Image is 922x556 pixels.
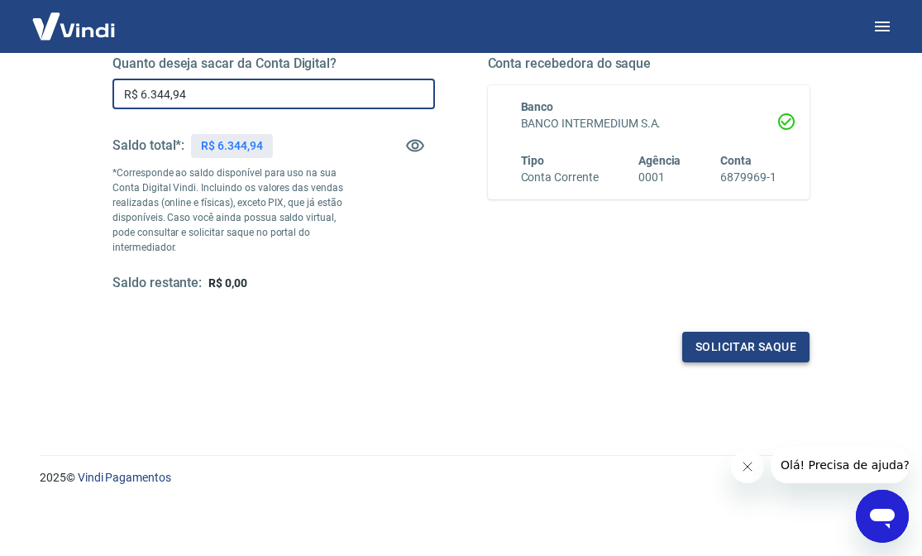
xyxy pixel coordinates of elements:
h6: BANCO INTERMEDIUM S.A. [521,115,777,132]
span: Tipo [521,154,545,167]
span: Agência [638,154,681,167]
p: 2025 © [40,469,882,486]
h6: 6879969-1 [720,169,776,186]
h6: 0001 [638,169,681,186]
h5: Saldo total*: [112,137,184,154]
p: *Corresponde ao saldo disponível para uso na sua Conta Digital Vindi. Incluindo os valores das ve... [112,165,354,255]
a: Vindi Pagamentos [78,471,171,484]
img: Vindi [20,1,127,51]
p: R$ 6.344,94 [201,137,262,155]
span: Banco [521,100,554,113]
iframe: Fechar mensagem [731,450,764,483]
iframe: Botão para abrir a janela de mensagens [856,490,909,543]
span: R$ 0,00 [208,276,247,290]
h6: Conta Corrente [521,169,599,186]
iframe: Mensagem da empresa [771,447,909,483]
h5: Saldo restante: [112,275,202,292]
span: Conta [720,154,752,167]
h5: Quanto deseja sacar da Conta Digital? [112,55,435,72]
button: Solicitar saque [682,332,810,362]
span: Olá! Precisa de ajuda? [10,12,139,25]
h5: Conta recebedora do saque [488,55,810,72]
